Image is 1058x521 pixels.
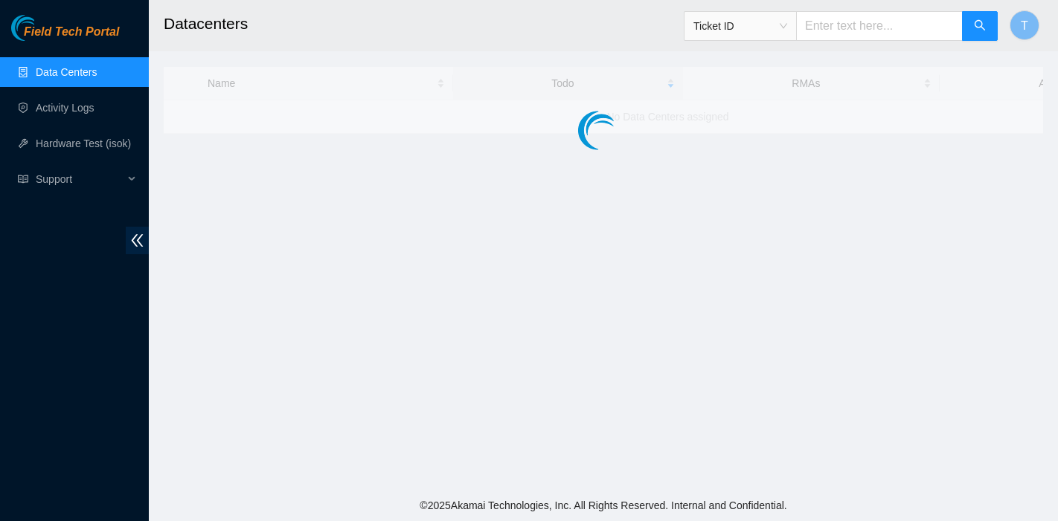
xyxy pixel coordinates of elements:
[36,102,94,114] a: Activity Logs
[11,27,119,46] a: Akamai TechnologiesField Tech Portal
[962,11,998,41] button: search
[974,19,986,33] span: search
[1021,16,1028,35] span: T
[36,137,131,149] a: Hardware Test (isok)
[18,174,28,184] span: read
[1010,10,1039,40] button: T
[36,164,124,194] span: Support
[36,66,97,78] a: Data Centers
[126,227,149,254] span: double-left
[796,11,963,41] input: Enter text here...
[11,15,75,41] img: Akamai Technologies
[693,15,787,37] span: Ticket ID
[149,490,1058,521] footer: © 2025 Akamai Technologies, Inc. All Rights Reserved. Internal and Confidential.
[24,25,119,39] span: Field Tech Portal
